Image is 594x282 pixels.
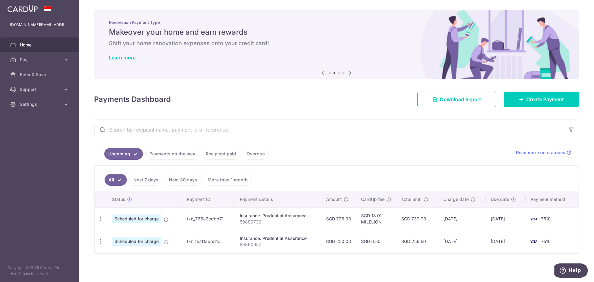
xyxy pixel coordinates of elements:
[401,196,422,202] span: Total amt.
[443,196,469,202] span: Charge date
[109,40,564,47] h6: Shift your home renovation expenses onto your credit card!
[182,207,235,230] td: txn_766a2cdbb71
[526,191,579,207] th: Payment method
[20,86,61,93] span: Support
[356,207,396,230] td: SGD 13.01 MILELION
[527,215,540,223] img: Bank Card
[112,215,161,223] span: Scheduled for charge
[541,239,551,244] span: 7510
[240,235,316,241] div: Insurance. Prudential Assurance
[7,5,38,12] img: CardUp
[554,263,588,279] iframe: Opens a widget where you can find more information
[94,120,564,140] input: Search by recipient name, payment id or reference
[541,216,551,221] span: 7510
[182,191,235,207] th: Payment ID
[109,54,136,61] a: Learn more
[321,230,356,253] td: SGD 250.00
[504,92,579,107] a: Create Payment
[10,22,69,28] p: [DOMAIN_NAME][EMAIL_ADDRESS][DOMAIN_NAME]
[182,230,235,253] td: txn_fea11abb31d
[202,148,240,160] a: Recipient paid
[527,238,540,245] img: Bank Card
[109,20,564,25] p: Renovation Payment Type
[204,174,252,186] a: More than 1 month
[491,196,509,202] span: Due date
[20,57,61,63] span: Pay
[104,148,143,160] a: Upcoming
[417,92,496,107] a: Download Report
[20,72,61,78] span: Refer & Save
[165,174,201,186] a: Next 30 days
[321,207,356,230] td: SGD 726.98
[112,237,161,246] span: Scheduled for charge
[20,101,61,107] span: Settings
[235,191,321,207] th: Payment details
[240,213,316,219] div: Insurance. Prudential Assurance
[109,27,564,37] h5: Makeover your home and earn rewards
[396,207,438,230] td: SGD 739.99
[240,241,316,248] p: 59860957
[396,230,438,253] td: SGD 256.50
[438,230,486,253] td: [DATE]
[486,230,526,253] td: [DATE]
[105,174,127,186] a: All
[20,42,61,48] span: Home
[516,150,571,156] a: Read more on statuses
[486,207,526,230] td: [DATE]
[243,148,269,160] a: Overdue
[516,150,565,156] span: Read more on statuses
[526,96,564,103] span: Create Payment
[145,148,199,160] a: Payments on the way
[326,196,342,202] span: Amount
[440,96,481,103] span: Download Report
[112,196,125,202] span: Status
[94,94,171,105] h4: Payments Dashboard
[361,196,385,202] span: CardUp fee
[129,174,162,186] a: Next 7 days
[438,207,486,230] td: [DATE]
[240,219,316,225] p: 59886736
[94,10,579,79] img: Renovation banner
[356,230,396,253] td: SGD 6.50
